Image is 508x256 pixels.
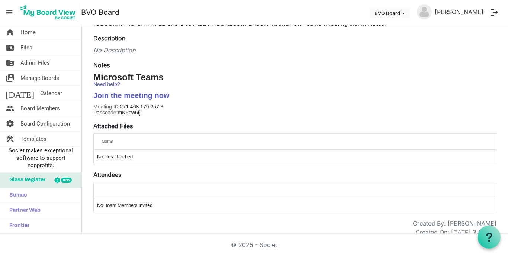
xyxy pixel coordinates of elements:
[93,61,110,69] label: Notes
[20,116,70,131] span: Board Configuration
[93,110,118,116] span: Passcode:
[231,241,277,249] a: © 2025 - Societ
[120,104,164,110] span: 271 468 179 257 3
[417,4,432,19] img: no-profile-picture.svg
[20,25,36,40] span: Home
[93,72,164,82] span: Microsoft Teams
[18,3,81,22] a: My Board View Logo
[20,132,46,146] span: Templates
[3,147,78,169] span: Societ makes exceptional software to support nonprofits.
[18,3,78,22] img: My Board View Logo
[6,173,45,188] span: Glass Register
[6,218,29,233] span: Frontier
[93,91,169,100] span: Join the meeting now
[118,110,140,116] span: mK6pw6fj
[2,5,16,19] span: menu
[93,104,120,110] span: Meeting ID:
[94,150,496,164] td: No files attached
[6,203,41,218] span: Partner Web
[20,40,32,55] span: Files
[6,25,15,40] span: home
[40,86,62,101] span: Calendar
[413,219,496,228] div: Created By: [PERSON_NAME]
[81,5,119,20] a: BVO Board
[6,116,15,131] span: settings
[370,8,410,18] button: BVO Board dropdownbutton
[486,4,502,20] button: logout
[6,132,15,146] span: construction
[93,121,133,130] label: Attached Files
[6,55,15,70] span: folder_shared
[20,55,50,70] span: Admin Files
[415,228,496,237] div: Created On: [DATE] 3:54 PM
[6,40,15,55] span: folder_shared
[93,46,496,55] div: No Description
[20,101,60,116] span: Board Members
[93,170,121,179] label: Attendees
[20,71,59,85] span: Manage Boards
[6,71,15,85] span: switch_account
[6,188,27,203] span: Sumac
[61,178,72,183] div: new
[93,34,125,43] label: Description
[93,81,120,87] a: Need help?
[432,4,486,19] a: [PERSON_NAME]
[102,139,113,144] span: Name
[6,86,34,101] span: [DATE]
[6,101,15,116] span: people
[93,93,169,99] a: Join the meeting now
[94,198,496,213] td: No Board Members invited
